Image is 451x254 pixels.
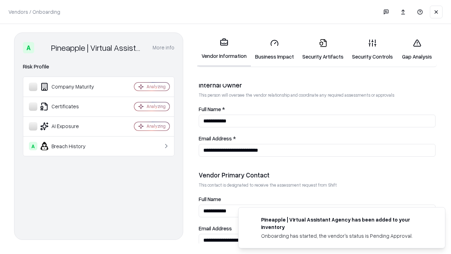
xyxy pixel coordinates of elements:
div: A [23,42,34,53]
div: Analyzing [147,123,166,129]
div: Vendor Primary Contact [199,171,435,179]
div: Company Maturity [29,83,113,91]
div: Breach History [29,142,113,150]
div: Pineapple | Virtual Assistant Agency has been added to your inventory [261,216,428,231]
label: Full Name * [199,107,435,112]
p: Vendors / Onboarding [8,8,60,16]
img: trypineapple.com [247,216,255,224]
div: Internal Owner [199,81,435,89]
div: A [29,142,37,150]
img: Pineapple | Virtual Assistant Agency [37,42,48,53]
div: Analyzing [147,84,166,90]
label: Email Address * [199,136,435,141]
a: Security Controls [348,33,397,66]
p: This person will oversee the vendor relationship and coordinate any required assessments or appro... [199,92,435,98]
p: This contact is designated to receive the assessment request from Shift [199,182,435,188]
div: Pineapple | Virtual Assistant Agency [51,42,144,53]
div: Analyzing [147,103,166,109]
a: Security Artifacts [298,33,348,66]
a: Vendor Information [197,32,251,67]
div: Risk Profile [23,62,174,71]
a: Gap Analysis [397,33,437,66]
div: AI Exposure [29,122,113,131]
div: Onboarding has started, the vendor's status is Pending Approval. [261,232,428,240]
button: More info [153,41,174,54]
a: Business Impact [251,33,298,66]
div: Certificates [29,102,113,111]
label: Full Name [199,196,435,202]
label: Email Address [199,226,435,231]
